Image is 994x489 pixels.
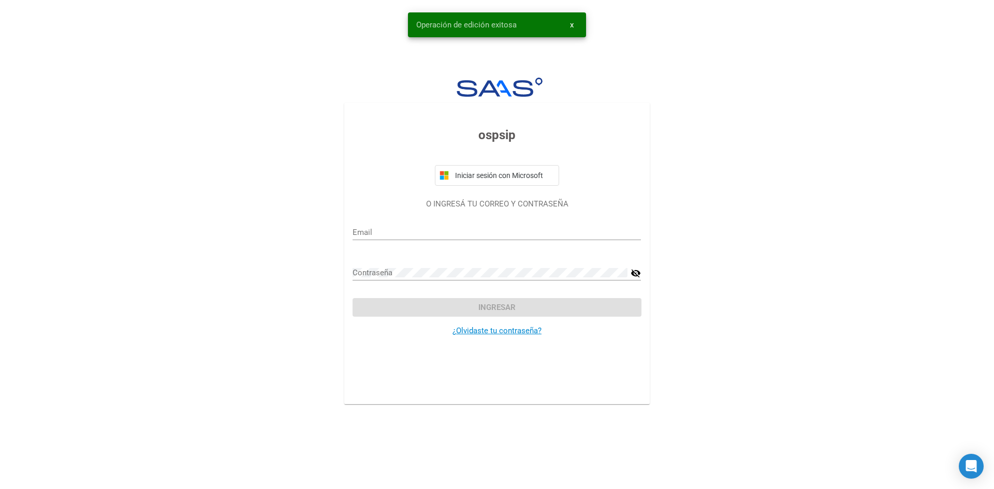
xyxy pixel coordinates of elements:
[478,303,516,312] span: Ingresar
[353,298,641,317] button: Ingresar
[570,20,574,29] span: x
[353,198,641,210] p: O INGRESÁ TU CORREO Y CONTRASEÑA
[435,165,559,186] button: Iniciar sesión con Microsoft
[959,454,984,479] div: Open Intercom Messenger
[562,16,582,34] button: x
[631,267,641,279] mat-icon: visibility_off
[452,326,542,335] a: ¿Olvidaste tu contraseña?
[416,20,517,30] span: Operación de edición exitosa
[453,171,554,180] span: Iniciar sesión con Microsoft
[353,126,641,144] h3: ospsip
